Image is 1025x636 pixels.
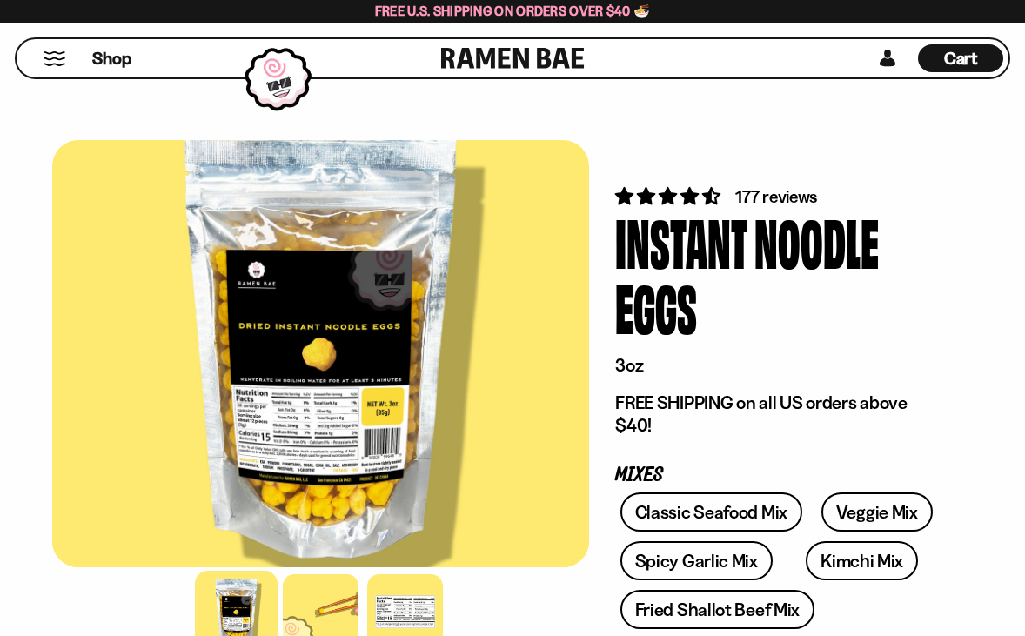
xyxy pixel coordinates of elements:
[615,392,947,438] p: FREE SHIPPING on all US orders above $40!
[806,541,918,580] a: Kimchi Mix
[615,209,747,274] div: Instant
[615,467,947,484] p: Mixes
[821,492,933,532] a: Veggie Mix
[375,3,651,19] span: Free U.S. Shipping on Orders over $40 🍜
[615,354,947,377] p: 3oz
[620,492,802,532] a: Classic Seafood Mix
[92,44,131,72] a: Shop
[735,186,817,207] span: 177 reviews
[92,47,131,70] span: Shop
[615,274,697,339] div: Eggs
[620,590,814,629] a: Fried Shallot Beef Mix
[620,541,773,580] a: Spicy Garlic Mix
[754,209,879,274] div: Noodle
[43,51,66,66] button: Mobile Menu Trigger
[918,39,1003,77] div: Cart
[615,185,724,207] span: 4.71 stars
[944,48,978,69] span: Cart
